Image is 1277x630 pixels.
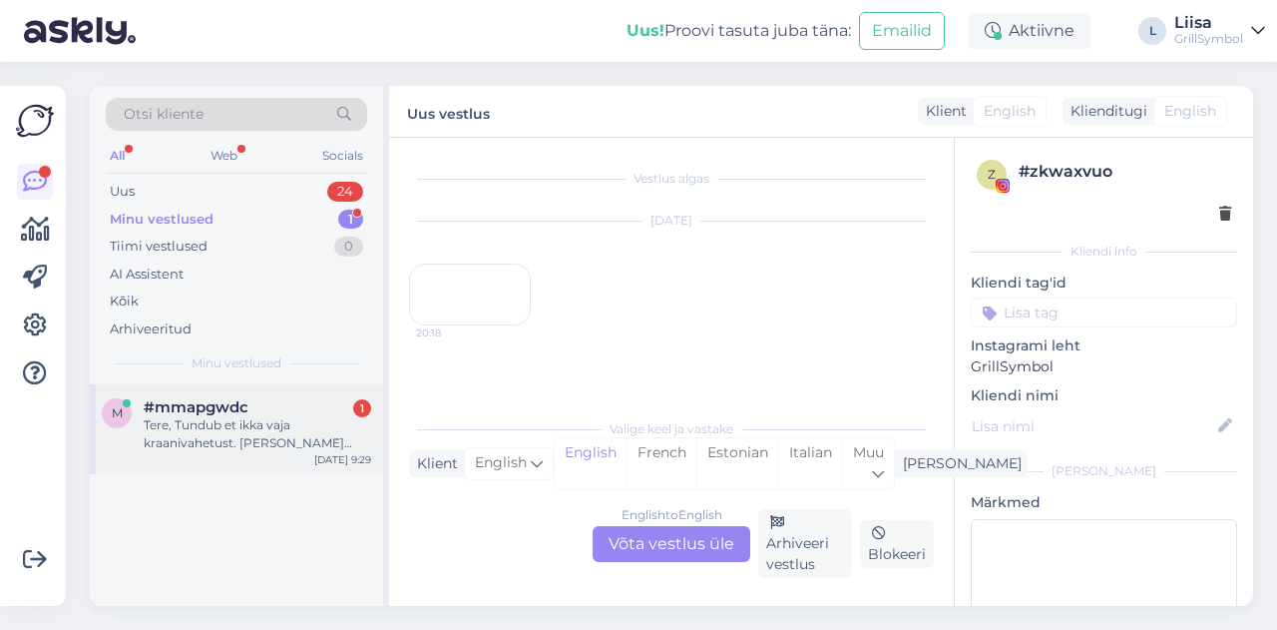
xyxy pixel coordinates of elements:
div: GrillSymbol [1174,31,1243,47]
div: Kõik [110,292,139,312]
div: 0 [334,237,363,257]
div: Blokeeri [860,520,934,568]
span: English [1164,101,1216,122]
div: Klienditugi [1063,101,1147,122]
label: Uus vestlus [407,98,490,125]
span: m [112,405,123,420]
span: 20:18 [416,325,491,340]
div: [DATE] [409,212,934,230]
div: [PERSON_NAME] [895,453,1022,474]
p: Märkmed [971,492,1237,513]
div: Võta vestlus üle [593,526,750,562]
div: Arhiveeritud [110,319,192,339]
div: 1 [338,210,363,230]
div: Uus [110,182,135,202]
div: French [627,438,696,489]
div: Web [207,143,241,169]
p: Kliendi tag'id [971,273,1237,294]
span: Minu vestlused [192,354,281,372]
div: Estonian [696,438,778,489]
button: Emailid [859,12,945,50]
p: Kliendi nimi [971,385,1237,406]
div: [DATE] 9:29 [314,452,371,467]
p: Instagrami leht [971,335,1237,356]
span: Muu [853,443,884,461]
div: Proovi tasuta juba täna: [627,19,851,43]
div: [PERSON_NAME] [971,462,1237,480]
div: Kliendi info [971,243,1237,261]
span: English [475,452,527,474]
div: Arhiveeri vestlus [758,509,852,578]
div: Klient [918,101,967,122]
input: Lisa nimi [972,415,1214,437]
div: Vestlus algas [409,170,934,188]
span: z [988,167,996,182]
div: AI Assistent [110,265,184,285]
div: English to English [622,506,722,524]
div: Tiimi vestlused [110,237,208,257]
div: Tere, Tundub et ikka vaja kraanivahetust. [PERSON_NAME] leegi suureks aga reguleerida seda leeki ... [144,416,371,452]
div: All [106,143,129,169]
div: 24 [327,182,363,202]
input: Lisa tag [971,298,1237,327]
div: Italian [778,438,842,489]
div: Liisa [1174,15,1243,31]
div: English [555,438,627,489]
div: Klient [409,453,458,474]
span: Otsi kliente [124,104,204,125]
div: Socials [318,143,367,169]
div: # zkwaxvuo [1019,160,1231,184]
div: L [1138,17,1166,45]
p: GrillSymbol [971,356,1237,377]
div: Valige keel ja vastake [409,420,934,438]
img: Askly Logo [16,102,54,140]
div: 1 [353,399,371,417]
span: #mmapgwdc [144,398,248,416]
div: Aktiivne [969,13,1090,49]
div: Minu vestlused [110,210,213,230]
a: LiisaGrillSymbol [1174,15,1265,47]
span: English [984,101,1036,122]
b: Uus! [627,21,664,40]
